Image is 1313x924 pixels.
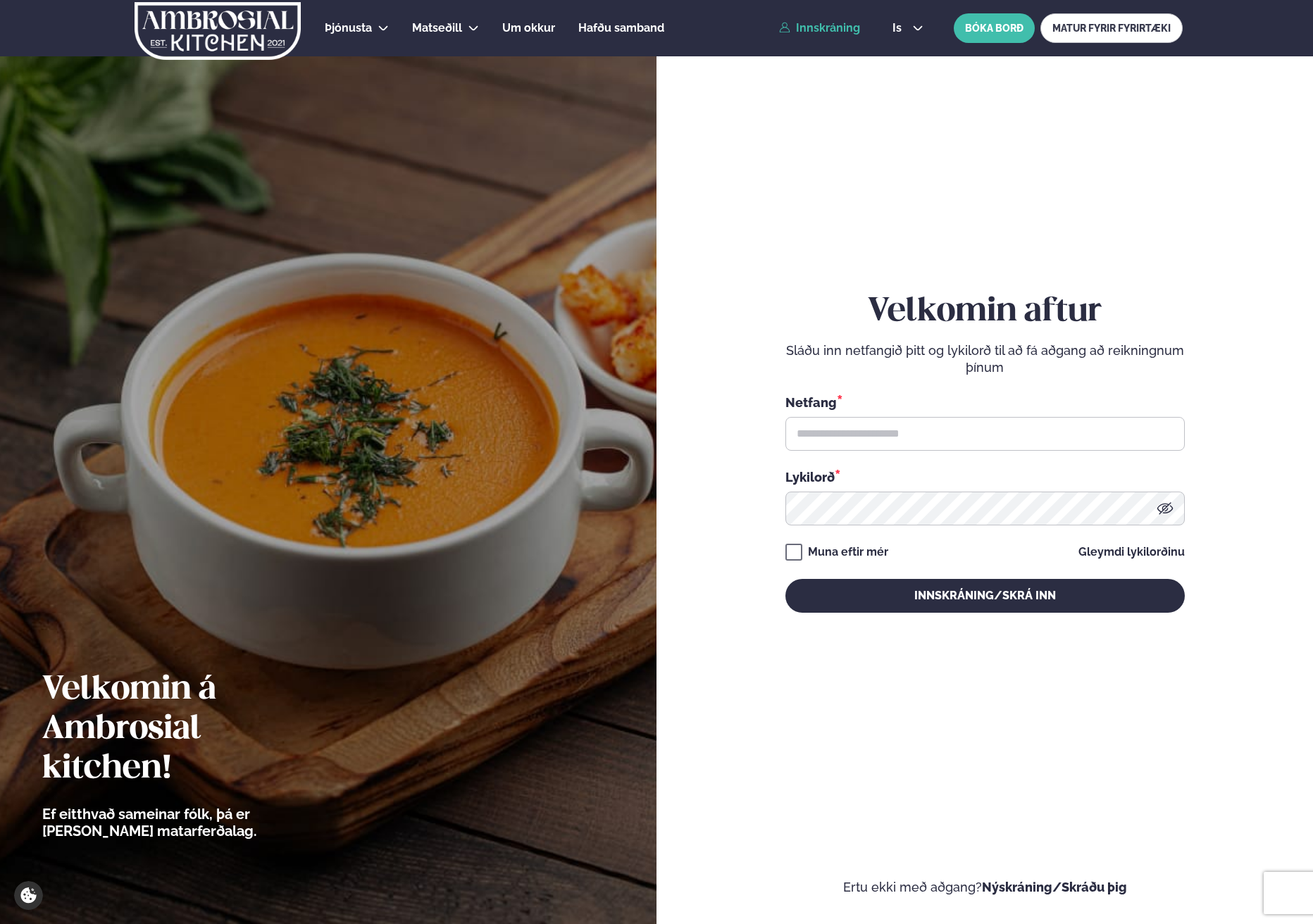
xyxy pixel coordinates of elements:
[502,21,555,35] span: Um okkur
[578,20,664,37] a: Hafðu samband
[785,468,1185,486] div: Lykilorð
[134,2,302,60] img: logo
[982,880,1127,894] a: Nýskráning/Skráðu þig
[14,881,43,910] a: Cookie settings
[42,670,335,789] h2: Velkomin á Ambrosial kitchen!
[325,21,372,35] span: Þjónusta
[892,23,906,34] span: is
[954,13,1035,43] button: BÓKA BORÐ
[1078,547,1185,558] a: Gleymdi lykilorðinu
[412,20,462,37] a: Matseðill
[785,342,1185,376] p: Sláðu inn netfangið þitt og lykilorð til að fá aðgang að reikningnum þínum
[699,879,1271,896] p: Ertu ekki með aðgang?
[42,806,335,839] p: Ef eitthvað sameinar fólk, þá er [PERSON_NAME] matarferðalag.
[785,292,1185,332] h2: Velkomin aftur
[578,21,664,35] span: Hafðu samband
[412,21,462,35] span: Matseðill
[1040,13,1183,43] a: MATUR FYRIR FYRIRTÆKI
[325,20,372,37] a: Þjónusta
[785,579,1185,613] button: Innskráning/Skrá inn
[502,20,555,37] a: Um okkur
[779,22,860,35] a: Innskráning
[785,393,1185,411] div: Netfang
[881,23,934,34] button: is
